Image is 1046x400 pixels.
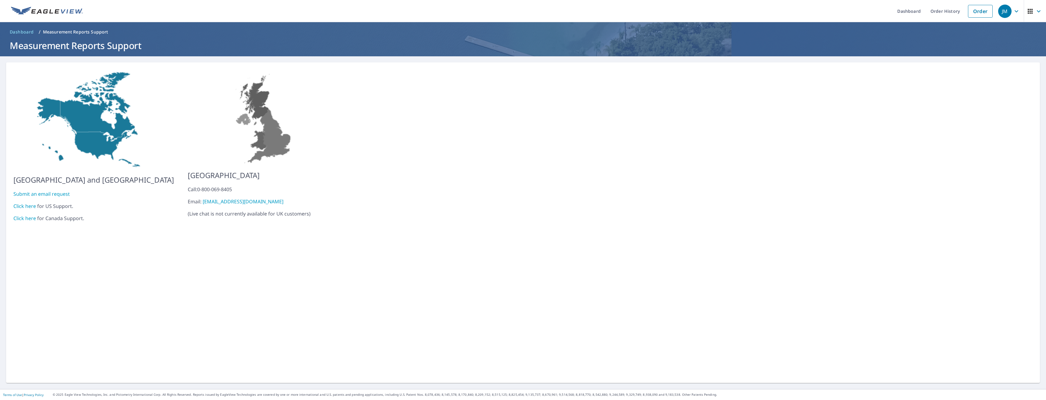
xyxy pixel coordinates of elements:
p: [GEOGRAPHIC_DATA] and [GEOGRAPHIC_DATA] [13,174,174,185]
a: Submit an email request [13,191,70,197]
p: ( Live chat is not currently available for UK customers ) [188,186,341,217]
img: US-MAP [188,70,341,165]
a: [EMAIL_ADDRESS][DOMAIN_NAME] [203,198,283,205]
div: Email: [188,198,341,205]
a: Click here [13,215,36,222]
div: for Canada Support. [13,215,174,222]
a: Terms of Use [3,393,22,397]
p: © 2025 Eagle View Technologies, Inc. and Pictometry International Corp. All Rights Reserved. Repo... [53,392,1043,397]
a: Privacy Policy [24,393,44,397]
p: | [3,393,44,397]
a: Click here [13,203,36,209]
div: JM [998,5,1012,18]
a: Dashboard [7,27,36,37]
img: EV Logo [11,7,83,16]
span: Dashboard [10,29,34,35]
div: Call: 0-800-069-8405 [188,186,341,193]
div: for US Support. [13,202,174,210]
h1: Measurement Reports Support [7,39,1039,52]
p: [GEOGRAPHIC_DATA] [188,170,341,181]
li: / [39,28,41,36]
p: Measurement Reports Support [43,29,108,35]
a: Order [968,5,993,18]
nav: breadcrumb [7,27,1039,37]
img: US-MAP [13,70,174,170]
